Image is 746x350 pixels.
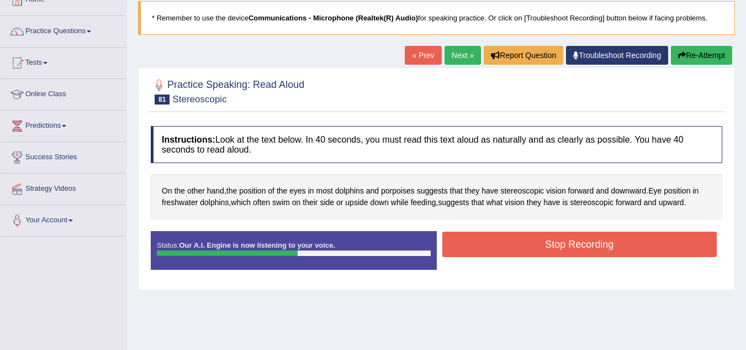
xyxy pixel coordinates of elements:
[200,197,229,208] span: Click to see word definition
[320,197,334,208] span: Click to see word definition
[239,185,266,197] span: Click to see word definition
[207,185,224,197] span: Click to see word definition
[611,185,646,197] span: Click to see word definition
[543,197,560,208] span: Click to see word definition
[505,197,525,208] span: Click to see word definition
[345,197,368,208] span: Click to see word definition
[450,185,463,197] span: Click to see word definition
[465,185,479,197] span: Click to see word definition
[482,185,498,197] span: Click to see word definition
[272,197,290,208] span: Click to see word definition
[366,185,379,197] span: Click to see word definition
[162,135,215,144] b: Instructions:
[179,241,335,249] strong: Our A.I. Engine is now listening to your voice.
[268,185,274,197] span: Click to see word definition
[226,185,237,197] span: Click to see word definition
[151,174,722,219] div: , . , , .
[417,185,448,197] span: Click to see word definition
[659,197,684,208] span: Click to see word definition
[277,185,287,197] span: Click to see word definition
[1,111,126,138] a: Predictions
[643,197,656,208] span: Click to see word definition
[1,205,126,233] a: Your Account
[308,185,314,197] span: Click to see word definition
[292,197,301,208] span: Click to see word definition
[172,94,226,105] small: Stereoscopic
[138,1,735,35] blockquote: * Remember to use the device for speaking practice. Or click on [Troubleshoot Recording] button b...
[648,185,662,197] span: Click to see word definition
[1,174,126,201] a: Strategy Videos
[370,197,388,208] span: Click to see word definition
[162,185,172,197] span: Click to see word definition
[692,185,699,197] span: Click to see word definition
[616,197,642,208] span: Click to see word definition
[289,185,306,197] span: Click to see word definition
[335,185,364,197] span: Click to see word definition
[527,197,541,208] span: Click to see word definition
[1,142,126,170] a: Success Stories
[664,185,690,197] span: Click to see word definition
[1,16,126,44] a: Practice Questions
[411,197,436,208] span: Click to see word definition
[231,197,251,208] span: Click to see word definition
[568,185,594,197] span: Click to see word definition
[316,185,333,197] span: Click to see word definition
[187,185,205,197] span: Click to see word definition
[570,197,613,208] span: Click to see word definition
[174,185,185,197] span: Click to see word definition
[155,95,170,105] span: 81
[1,79,126,107] a: Online Class
[471,197,484,208] span: Click to see word definition
[484,46,563,65] button: Report Question
[253,197,270,208] span: Click to see word definition
[405,46,441,65] a: « Prev
[151,231,437,270] div: Status:
[438,197,469,208] span: Click to see word definition
[151,77,304,105] h2: Practice Speaking: Read Aloud
[303,197,318,208] span: Click to see word definition
[596,185,609,197] span: Click to see word definition
[336,197,343,208] span: Click to see word definition
[1,48,126,75] a: Tests
[566,46,668,65] a: Troubleshoot Recording
[486,197,503,208] span: Click to see word definition
[546,185,566,197] span: Click to see word definition
[162,197,198,208] span: Click to see word definition
[151,126,722,163] h4: Look at the text below. In 40 seconds, you must read this text aloud as naturally and as clearly ...
[671,46,732,65] button: Re-Attempt
[562,197,568,208] span: Click to see word definition
[248,14,418,22] b: Communications - Microphone (Realtek(R) Audio)
[381,185,415,197] span: Click to see word definition
[442,232,717,257] button: Stop Recording
[391,197,409,208] span: Click to see word definition
[445,46,481,65] a: Next »
[500,185,544,197] span: Click to see word definition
